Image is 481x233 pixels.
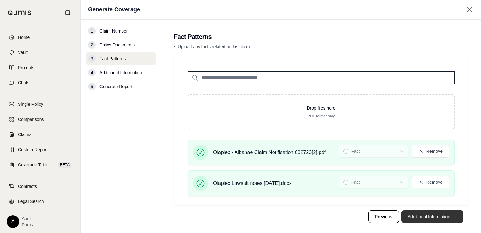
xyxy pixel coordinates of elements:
[4,128,76,141] a: Claims
[178,44,250,49] span: Upload any facts related to this claim
[88,55,96,63] div: 3
[99,56,126,62] span: Fact Patterns
[453,213,457,220] span: →
[368,210,399,223] button: Previous
[401,210,463,223] button: Additional Information→
[88,27,96,35] div: 1
[22,222,33,228] span: Poms
[4,143,76,157] a: Custom Report
[213,149,326,156] span: Olaplex - Albahae Claim Notification 032723[2].pdf
[7,215,19,228] div: A
[18,116,44,122] span: Comparisons
[4,158,76,172] a: Coverage TableBETA
[18,34,30,40] span: Home
[88,41,96,49] div: 2
[58,162,71,168] span: BETA
[4,30,76,44] a: Home
[88,5,140,14] h1: Generate Coverage
[18,49,28,56] span: Vault
[4,97,76,111] a: Single Policy
[88,83,96,90] div: 5
[99,42,135,48] span: Policy Documents
[213,180,292,187] span: Olaplex Lawsuit notes [DATE].docx
[8,10,31,15] img: Qumis Logo
[18,131,31,138] span: Claims
[18,64,34,71] span: Prompts
[4,76,76,90] a: Chats
[18,198,44,205] span: Legal Search
[4,179,76,193] a: Contracts
[198,105,444,111] p: Drop files here
[4,112,76,126] a: Comparisons
[412,176,449,188] button: Remove
[88,69,96,76] div: 4
[18,162,49,168] span: Coverage Table
[63,8,73,18] button: Collapse sidebar
[99,28,127,34] span: Claim Number
[18,101,43,107] span: Single Policy
[198,114,444,119] p: PDF format only
[4,194,76,208] a: Legal Search
[99,69,142,76] span: Additional Information
[174,44,175,49] span: •
[18,183,37,189] span: Contracts
[99,83,132,90] span: Generate Report
[174,32,468,41] h2: Fact Patterns
[4,61,76,75] a: Prompts
[18,80,30,86] span: Chats
[412,145,449,158] button: Remove
[4,45,76,59] a: Vault
[18,146,48,153] span: Custom Report
[22,215,33,222] span: April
